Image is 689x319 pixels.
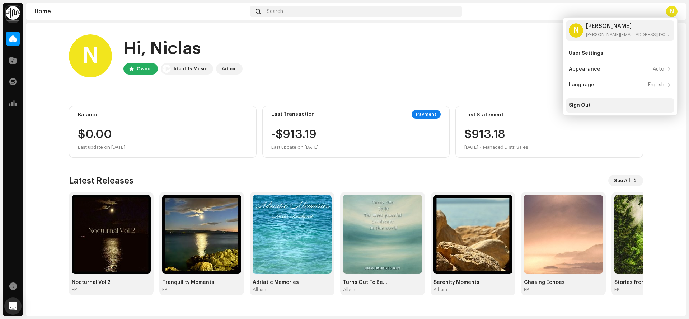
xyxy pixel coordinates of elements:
[69,175,133,186] h3: Latest Releases
[72,195,151,274] img: 6856d033-ef9a-4bd7-be45-1a5a9296d3e3
[253,287,266,292] div: Album
[569,66,600,72] div: Appearance
[524,195,603,274] img: e233241d-1a87-449e-9fb7-655276b24e4d
[69,34,112,77] div: N
[253,280,332,285] div: Adriatic Memories
[253,195,332,274] img: e5140f7f-e911-400f-8f01-6a32ab0e3d1b
[569,23,583,38] div: N
[162,65,171,73] img: 0f74c21f-6d1c-4dbc-9196-dbddad53419e
[653,66,664,72] div: Auto
[162,287,167,292] div: EP
[433,195,512,274] img: c14f6871-95d0-4d90-b7e1-7a691d793fc3
[648,82,664,88] div: English
[569,103,591,108] div: Sign Out
[666,6,678,17] div: N
[608,175,643,186] button: See All
[222,65,237,73] div: Admin
[78,143,248,152] div: Last update on [DATE]
[72,280,151,285] div: Nocturnal Vol 2
[524,287,529,292] div: EP
[524,280,603,285] div: Chasing Echoes
[69,106,257,158] re-o-card-value: Balance
[464,143,478,152] div: [DATE]
[586,32,671,38] div: [PERSON_NAME][EMAIL_ADDRESS][DOMAIN_NAME]
[569,51,603,56] div: User Settings
[343,287,357,292] div: Album
[566,46,674,61] re-m-nav-item: User Settings
[271,143,319,152] div: Last update on [DATE]
[137,65,152,73] div: Owner
[455,106,643,158] re-o-card-value: Last Statement
[4,297,22,315] div: Open Intercom Messenger
[162,195,241,274] img: d74a3ed2-cf05-4263-9546-57a4b59e177f
[343,280,422,285] div: Turns Out To Be...
[174,65,207,73] div: Identity Music
[586,23,671,29] div: [PERSON_NAME]
[271,111,315,117] div: Last Transaction
[566,62,674,76] re-m-nav-item: Appearance
[566,78,674,92] re-m-nav-item: Language
[433,280,512,285] div: Serenity Moments
[6,6,20,20] img: 0f74c21f-6d1c-4dbc-9196-dbddad53419e
[343,195,422,274] img: 2347ffd8-a896-4cd4-900d-45e940ff5495
[569,82,594,88] div: Language
[614,173,630,188] span: See All
[34,9,247,14] div: Home
[72,287,77,292] div: EP
[464,112,634,118] div: Last Statement
[267,9,283,14] span: Search
[162,280,241,285] div: Tranquility Moments
[78,112,248,118] div: Balance
[614,287,619,292] div: EP
[123,37,243,60] div: Hi, Niclas
[480,143,482,152] div: •
[412,110,441,119] div: Payment
[566,98,674,113] re-m-nav-item: Sign Out
[483,143,528,152] div: Managed Distr. Sales
[433,287,447,292] div: Album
